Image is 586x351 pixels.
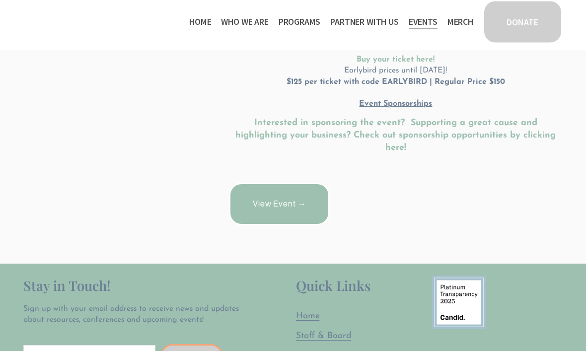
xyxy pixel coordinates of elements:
a: Buy your ticket here! [357,56,435,64]
a: folder dropdown [330,14,398,30]
a: Home [296,311,320,323]
p: Earlybird prices until [DATE]! [229,32,563,110]
a: Interested in sponsoring the event? Supporting a great cause and highlighting your business? Chec... [235,119,559,152]
u: Event Sponsorships [359,100,432,108]
a: View Event → [229,183,330,226]
span: Who We Are [221,15,268,29]
a: Home [189,14,211,30]
span: Staff & Board [296,332,352,341]
a: folder dropdown [279,14,321,30]
a: Events [409,14,438,30]
a: folder dropdown [221,14,268,30]
a: Merch [447,14,473,30]
span: Quick Links [296,277,370,295]
strong: $125 per ticket with code EARLYBIRD | Regular Price $150 [287,78,505,86]
span: Programs [279,15,321,29]
a: Staff & Board [296,331,352,343]
span: Partner With Us [330,15,398,29]
span: Home [296,312,320,321]
h2: Stay in Touch! [23,276,245,296]
img: 9878580 [432,276,486,330]
p: Sign up with your email address to receive news and updates about resources, conferences and upco... [23,304,245,326]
